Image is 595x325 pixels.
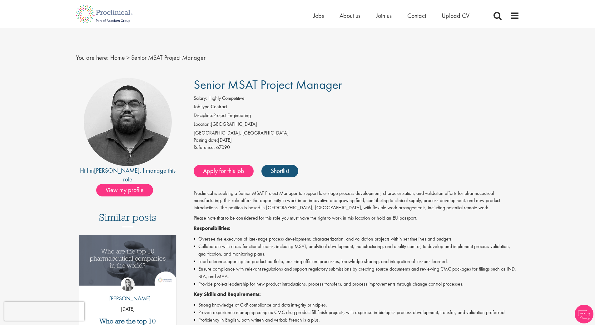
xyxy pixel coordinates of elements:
[121,277,135,291] img: Hannah Burke
[194,265,519,280] li: Ensure compliance with relevant regulations and support regulatory submissions by creating source...
[194,144,215,151] label: Reference:
[84,78,172,166] img: imeage of recruiter Ashley Bennett
[131,53,206,62] span: Senior MSAT Project Manager
[340,12,360,20] a: About us
[194,243,519,258] li: Collaborate with cross-functional teams, including MSAT, analytical development, manufacturing, a...
[313,12,324,20] a: Jobs
[194,190,519,211] p: Proclinical is seeking a Senior MSAT Project Manager to support late-stage process development, c...
[105,277,151,306] a: Hannah Burke [PERSON_NAME]
[79,306,176,313] p: [DATE]
[79,235,176,291] a: Link to a post
[194,301,519,309] li: Strong knowledge of GxP compliance and data integrity principles.
[407,12,426,20] a: Contact
[208,95,245,101] span: Highly Competitive
[79,235,176,286] img: Top 10 pharmaceutical companies in the world 2025
[194,103,211,110] label: Job type:
[194,77,342,93] span: Senior MSAT Project Manager
[216,144,230,150] span: 67090
[110,53,125,62] a: breadcrumb link
[194,112,519,121] li: Project Engineering
[575,305,593,323] img: Chatbot
[261,165,298,177] a: Shortlist
[96,185,159,193] a: View my profile
[194,129,519,137] div: [GEOGRAPHIC_DATA], [GEOGRAPHIC_DATA]
[194,258,519,265] li: Lead a team supporting the product portfolio, ensuring efficient processes, knowledge sharing, an...
[376,12,392,20] a: Join us
[194,103,519,112] li: Contract
[194,225,231,231] strong: Responsibilities:
[194,235,519,243] li: Oversee the execution of late-stage process development, characterization, and validation project...
[194,137,218,143] span: Posting date:
[76,166,180,184] div: Hi I'm , I manage this role
[194,137,519,144] div: [DATE]
[194,316,519,324] li: Proficiency in English, both written and verbal; French is a plus.
[194,165,254,177] a: Apply for this job
[194,215,519,222] p: Please note that to be considered for this role you must have the right to work in this location ...
[76,53,109,62] span: You are here:
[194,95,207,102] label: Salary:
[126,53,130,62] span: >
[94,166,140,175] a: [PERSON_NAME]
[194,291,261,297] strong: Key Skills and Requirements:
[99,212,156,227] h3: Similar posts
[194,112,213,119] label: Discipline:
[194,121,211,128] label: Location:
[194,280,519,288] li: Provide project leadership for new product introductions, process transfers, and process improvem...
[442,12,469,20] a: Upload CV
[4,302,84,321] iframe: reCAPTCHA
[194,121,519,129] li: [GEOGRAPHIC_DATA]
[105,294,151,302] p: [PERSON_NAME]
[194,309,519,316] li: Proven experience managing complex CMC drug product fill-finish projects, with expertise in biolo...
[96,184,153,196] span: View my profile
